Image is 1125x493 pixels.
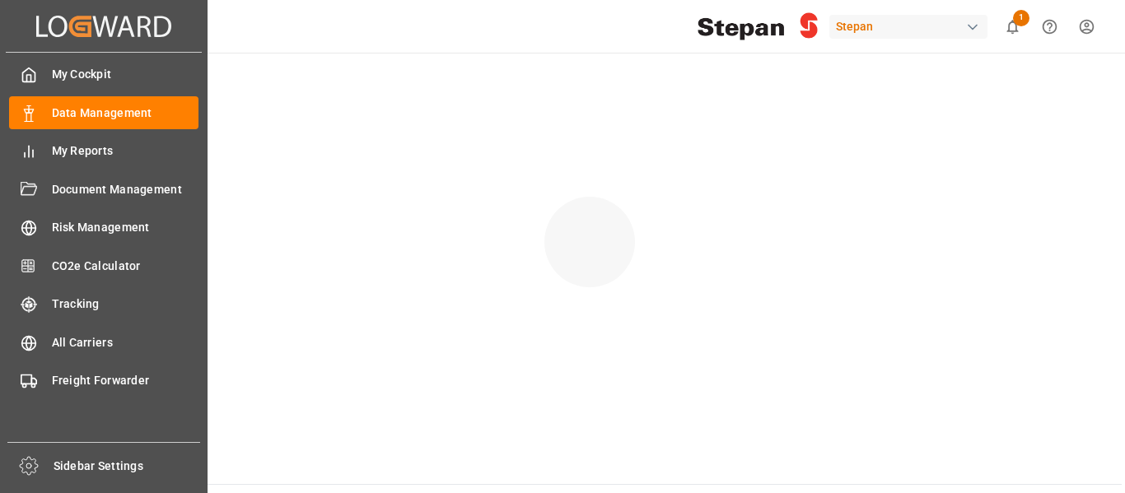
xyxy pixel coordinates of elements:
span: Sidebar Settings [54,458,201,475]
a: Data Management [9,96,198,128]
div: Stepan [829,15,987,39]
span: My Cockpit [52,66,199,83]
a: My Reports [9,135,198,167]
span: Risk Management [52,219,199,236]
span: CO2e Calculator [52,258,199,275]
span: My Reports [52,142,199,160]
a: My Cockpit [9,58,198,91]
img: Stepan_Company_logo.svg.png_1713531530.png [698,12,818,41]
span: All Carriers [52,334,199,351]
span: Data Management [52,105,199,122]
button: Stepan [829,11,994,42]
button: Help Center [1031,8,1068,45]
span: Document Management [52,181,199,198]
span: Freight Forwarder [52,372,199,389]
span: 1 [1013,10,1029,26]
a: Tracking [9,288,198,320]
a: All Carriers [9,326,198,358]
button: show 1 new notifications [994,8,1031,45]
a: Freight Forwarder [9,365,198,397]
a: Document Management [9,173,198,205]
span: Tracking [52,295,199,313]
a: CO2e Calculator [9,249,198,281]
a: Risk Management [9,212,198,244]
